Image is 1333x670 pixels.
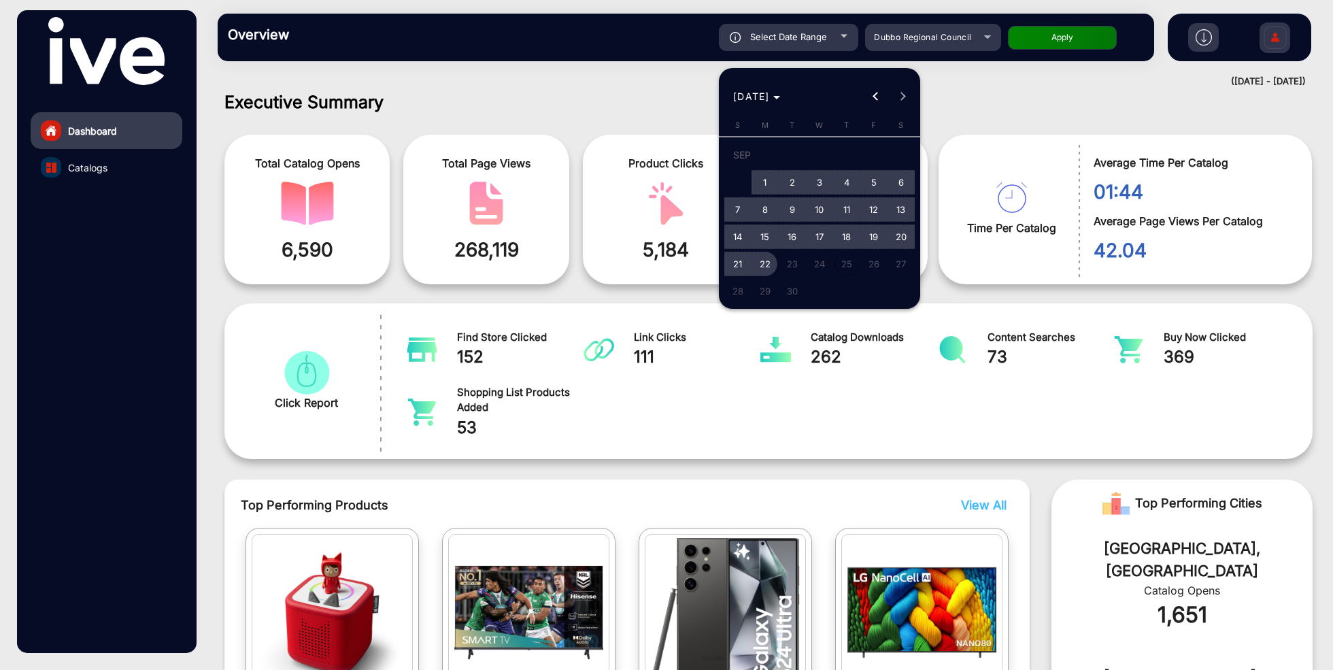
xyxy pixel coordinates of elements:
button: September 14, 2025 [724,223,752,250]
span: 1 [753,170,777,195]
button: September 20, 2025 [888,223,915,250]
span: 24 [807,252,832,276]
span: 16 [780,224,805,249]
span: 30 [780,279,805,303]
span: S [898,120,903,130]
button: Choose month and year [728,84,786,109]
button: September 11, 2025 [833,196,860,223]
span: W [815,120,823,130]
span: 4 [834,170,859,195]
span: 15 [753,224,777,249]
button: September 9, 2025 [779,196,806,223]
span: T [844,120,849,130]
span: 13 [889,197,913,222]
span: 26 [862,252,886,276]
span: 20 [889,224,913,249]
span: 29 [753,279,777,303]
td: SEP [724,141,915,169]
button: September 26, 2025 [860,250,888,278]
span: S [735,120,740,130]
button: September 10, 2025 [806,196,833,223]
button: September 6, 2025 [888,169,915,196]
span: 3 [807,170,832,195]
button: September 15, 2025 [752,223,779,250]
span: [DATE] [733,90,770,102]
span: 25 [834,252,859,276]
button: September 7, 2025 [724,196,752,223]
button: September 8, 2025 [752,196,779,223]
span: F [871,120,876,130]
span: 14 [726,224,750,249]
button: September 30, 2025 [779,278,806,305]
button: September 21, 2025 [724,250,752,278]
button: September 3, 2025 [806,169,833,196]
span: 6 [889,170,913,195]
span: 22 [753,252,777,276]
button: September 19, 2025 [860,223,888,250]
span: 18 [834,224,859,249]
button: September 23, 2025 [779,250,806,278]
span: 23 [780,252,805,276]
span: T [790,120,794,130]
span: 9 [780,197,805,222]
span: 17 [807,224,832,249]
button: Previous month [862,83,890,110]
button: September 5, 2025 [860,169,888,196]
button: September 25, 2025 [833,250,860,278]
span: 2 [780,170,805,195]
span: M [762,120,769,130]
span: 5 [862,170,886,195]
span: 7 [726,197,750,222]
button: September 13, 2025 [888,196,915,223]
button: September 29, 2025 [752,278,779,305]
button: September 28, 2025 [724,278,752,305]
button: September 27, 2025 [888,250,915,278]
button: September 2, 2025 [779,169,806,196]
span: 19 [862,224,886,249]
span: 10 [807,197,832,222]
span: 27 [889,252,913,276]
button: September 24, 2025 [806,250,833,278]
button: September 17, 2025 [806,223,833,250]
button: September 4, 2025 [833,169,860,196]
span: 28 [726,279,750,303]
button: September 12, 2025 [860,196,888,223]
span: 21 [726,252,750,276]
span: 11 [834,197,859,222]
button: September 18, 2025 [833,223,860,250]
span: 8 [753,197,777,222]
button: September 16, 2025 [779,223,806,250]
button: September 1, 2025 [752,169,779,196]
span: 12 [862,197,886,222]
button: September 22, 2025 [752,250,779,278]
